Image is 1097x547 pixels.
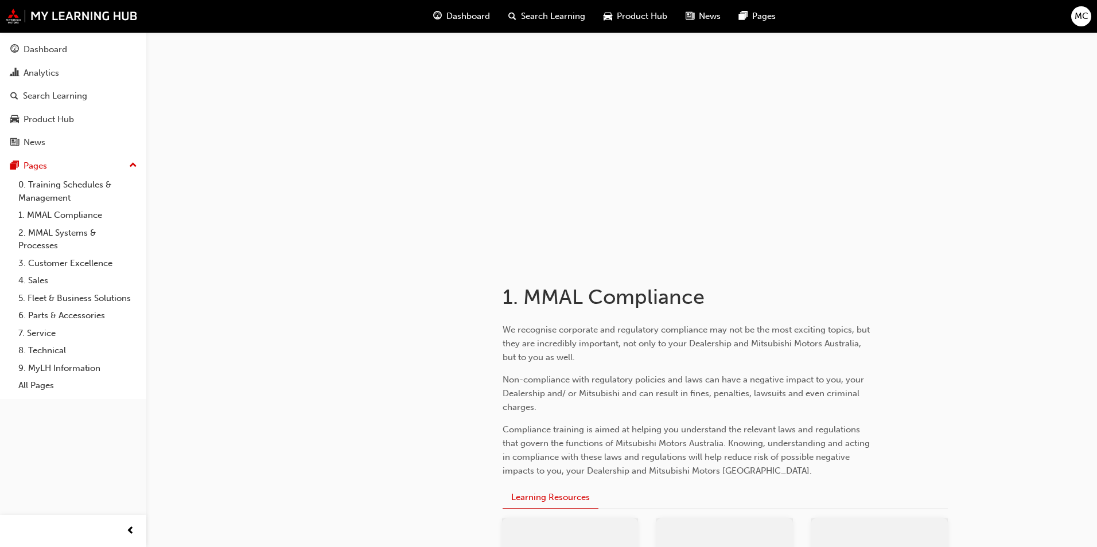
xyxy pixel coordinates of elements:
a: 5. Fleet & Business Solutions [14,290,142,307]
a: Search Learning [5,85,142,107]
span: Pages [752,10,776,23]
div: News [24,136,45,149]
span: pages-icon [739,9,748,24]
div: Product Hub [24,113,74,126]
a: guage-iconDashboard [424,5,499,28]
span: news-icon [10,138,19,148]
a: pages-iconPages [730,5,785,28]
a: 3. Customer Excellence [14,255,142,272]
a: car-iconProduct Hub [594,5,676,28]
a: 9. MyLH Information [14,360,142,377]
a: Product Hub [5,109,142,130]
a: 1. MMAL Compliance [14,206,142,224]
span: Search Learning [521,10,585,23]
span: chart-icon [10,68,19,79]
a: 2. MMAL Systems & Processes [14,224,142,255]
a: News [5,132,142,153]
span: guage-icon [10,45,19,55]
a: 6. Parts & Accessories [14,307,142,325]
div: Dashboard [24,43,67,56]
a: 8. Technical [14,342,142,360]
span: car-icon [604,9,612,24]
button: MC [1071,6,1091,26]
span: guage-icon [433,9,442,24]
span: prev-icon [126,524,135,538]
div: Pages [24,159,47,173]
span: News [699,10,721,23]
button: Pages [5,155,142,177]
div: Analytics [24,67,59,80]
span: search-icon [508,9,516,24]
a: news-iconNews [676,5,730,28]
span: Product Hub [617,10,667,23]
a: 0. Training Schedules & Management [14,176,142,206]
span: Compliance training is aimed at helping you understand the relevant laws and regulations that gov... [503,424,872,476]
span: We recognise corporate and regulatory compliance may not be the most exciting topics, but they ar... [503,325,872,362]
span: up-icon [129,158,137,173]
button: DashboardAnalyticsSearch LearningProduct HubNews [5,37,142,155]
h1: 1. MMAL Compliance [503,284,879,310]
a: Analytics [5,62,142,84]
span: MC [1075,10,1088,23]
span: Non-compliance with regulatory policies and laws can have a negative impact to you, your Dealersh... [503,374,866,412]
span: car-icon [10,115,19,125]
a: 7. Service [14,325,142,342]
a: All Pages [14,377,142,394]
button: Learning Resources [503,486,598,509]
a: 4. Sales [14,272,142,290]
span: search-icon [10,91,18,101]
img: mmal [6,9,138,24]
span: pages-icon [10,161,19,171]
a: search-iconSearch Learning [499,5,594,28]
span: Dashboard [446,10,490,23]
a: Dashboard [5,39,142,60]
span: news-icon [686,9,694,24]
div: Search Learning [23,89,87,103]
